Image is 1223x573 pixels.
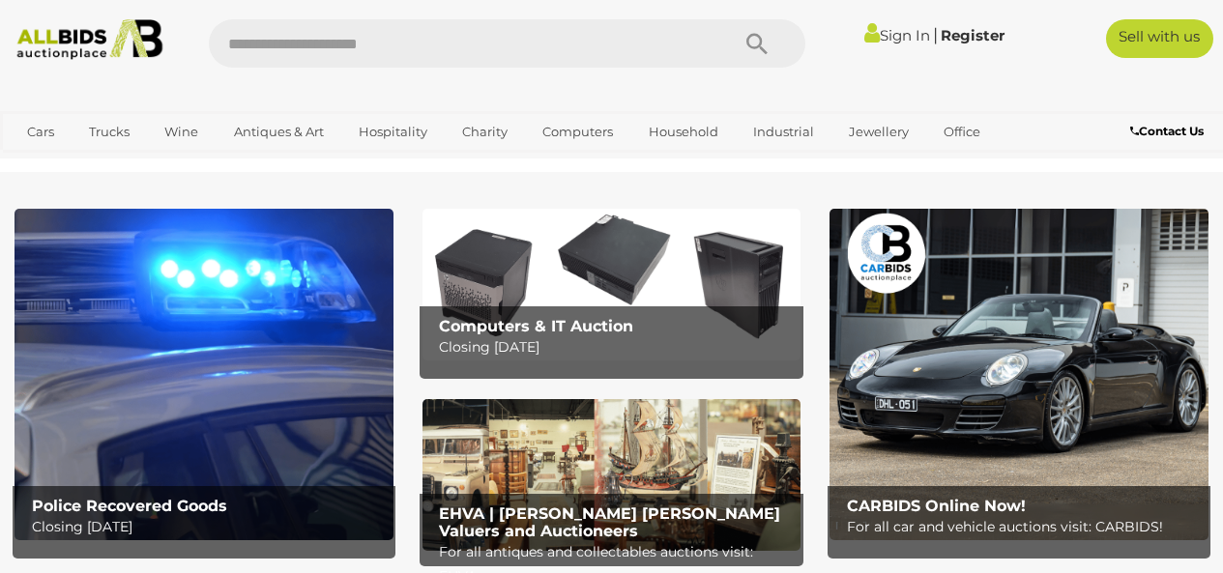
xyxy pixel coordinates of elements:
a: Wine [152,116,211,148]
a: Trucks [76,116,142,148]
b: CARBIDS Online Now! [847,497,1026,515]
img: Computers & IT Auction [422,209,801,360]
p: Closing [DATE] [439,335,793,359]
b: Police Recovered Goods [32,497,227,515]
b: Computers & IT Auction [439,317,633,335]
img: Allbids.com.au [9,19,170,60]
a: Computers & IT Auction Computers & IT Auction Closing [DATE] [422,209,801,360]
span: | [933,24,938,45]
img: CARBIDS Online Now! [830,209,1208,540]
a: Cars [15,116,67,148]
a: Sell with us [1106,19,1213,58]
img: Police Recovered Goods [15,209,393,540]
a: EHVA | Evans Hastings Valuers and Auctioneers EHVA | [PERSON_NAME] [PERSON_NAME] Valuers and Auct... [422,399,801,551]
a: Household [636,116,731,148]
a: Computers [530,116,626,148]
a: Sign In [864,26,930,44]
img: EHVA | Evans Hastings Valuers and Auctioneers [422,399,801,551]
a: Contact Us [1130,121,1208,142]
a: Industrial [741,116,827,148]
a: Hospitality [346,116,440,148]
p: For all car and vehicle auctions visit: CARBIDS! [847,515,1201,539]
button: Search [709,19,805,68]
a: Register [941,26,1005,44]
b: EHVA | [PERSON_NAME] [PERSON_NAME] Valuers and Auctioneers [439,504,780,540]
a: Antiques & Art [221,116,336,148]
b: Contact Us [1130,124,1204,138]
a: Jewellery [836,116,921,148]
p: Closing [DATE] [32,515,386,539]
a: [GEOGRAPHIC_DATA] [89,148,251,180]
a: Charity [450,116,520,148]
a: Police Recovered Goods Police Recovered Goods Closing [DATE] [15,209,393,540]
a: CARBIDS Online Now! CARBIDS Online Now! For all car and vehicle auctions visit: CARBIDS! [830,209,1208,540]
a: Sports [15,148,79,180]
a: Office [931,116,993,148]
